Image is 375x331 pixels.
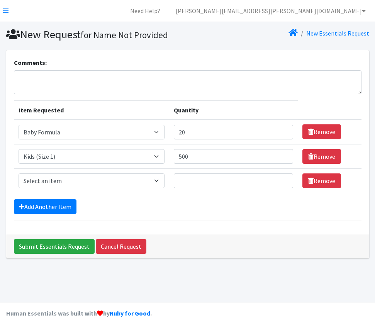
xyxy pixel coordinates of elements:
[124,3,166,19] a: Need Help?
[306,29,369,37] a: New Essentials Request
[96,239,146,254] a: Cancel Request
[169,100,298,120] th: Quantity
[170,3,372,19] a: [PERSON_NAME][EMAIL_ADDRESS][PERSON_NAME][DOMAIN_NAME]
[14,100,170,120] th: Item Requested
[302,173,341,188] a: Remove
[302,149,341,164] a: Remove
[6,28,185,41] h1: New Request
[14,58,47,67] label: Comments:
[14,239,95,254] input: Submit Essentials Request
[6,309,152,317] strong: Human Essentials was built with by .
[110,309,150,317] a: Ruby for Good
[81,29,168,41] small: for Name Not Provided
[302,124,341,139] a: Remove
[14,199,76,214] a: Add Another Item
